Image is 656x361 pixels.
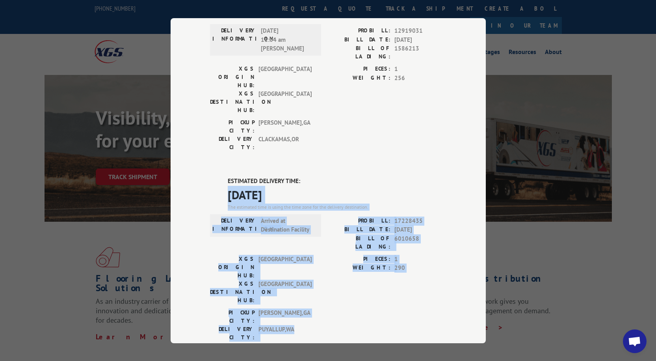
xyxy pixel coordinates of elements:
label: DELIVERY INFORMATION: [212,26,257,53]
label: XGS DESTINATION HUB: [210,90,255,114]
label: XGS ORIGIN HUB: [210,254,255,279]
span: 1 [394,254,446,264]
span: [DATE] 11:04 am [PERSON_NAME] [261,26,314,53]
span: [PERSON_NAME] , GA [258,308,312,325]
span: [DATE] [228,185,446,203]
span: 12919031 [394,26,446,36]
span: [GEOGRAPHIC_DATA] [258,279,312,304]
label: PIECES: [328,254,390,264]
span: [GEOGRAPHIC_DATA] [258,254,312,279]
label: PROBILL: [328,216,390,225]
span: CLACKAMAS , OR [258,135,312,152]
label: PICKUP CITY: [210,118,255,135]
span: [PERSON_NAME] , GA [258,118,312,135]
label: BILL OF LADING: [328,44,390,61]
label: BILL DATE: [328,35,390,44]
span: PUYALLUP , WA [258,325,312,341]
label: PIECES: [328,65,390,74]
label: BILL DATE: [328,225,390,234]
span: Arrived at Destination Facility [261,216,314,234]
div: The estimated time is using the time zone for the delivery destination. [228,203,446,210]
label: XGS ORIGIN HUB: [210,65,255,90]
label: WEIGHT: [328,73,390,82]
label: DELIVERY CITY: [210,135,255,152]
span: 1 [394,65,446,74]
span: DELIVERED [228,3,446,21]
label: PICKUP CITY: [210,308,255,325]
span: [DATE] [394,225,446,234]
label: BILL OF LADING: [328,234,390,251]
span: 1586213 [394,44,446,61]
span: 17228435 [394,216,446,225]
span: [DATE] [394,35,446,44]
div: Open chat [623,329,647,353]
label: DELIVERY INFORMATION: [212,216,257,234]
label: WEIGHT: [328,264,390,273]
label: DELIVERY CITY: [210,325,255,341]
span: 290 [394,264,446,273]
label: PROBILL: [328,26,390,36]
span: 256 [394,73,446,82]
span: 6010658 [394,234,446,251]
label: XGS DESTINATION HUB: [210,279,255,304]
span: [GEOGRAPHIC_DATA] [258,65,312,90]
label: ESTIMATED DELIVERY TIME: [228,177,446,186]
span: [GEOGRAPHIC_DATA] [258,90,312,114]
